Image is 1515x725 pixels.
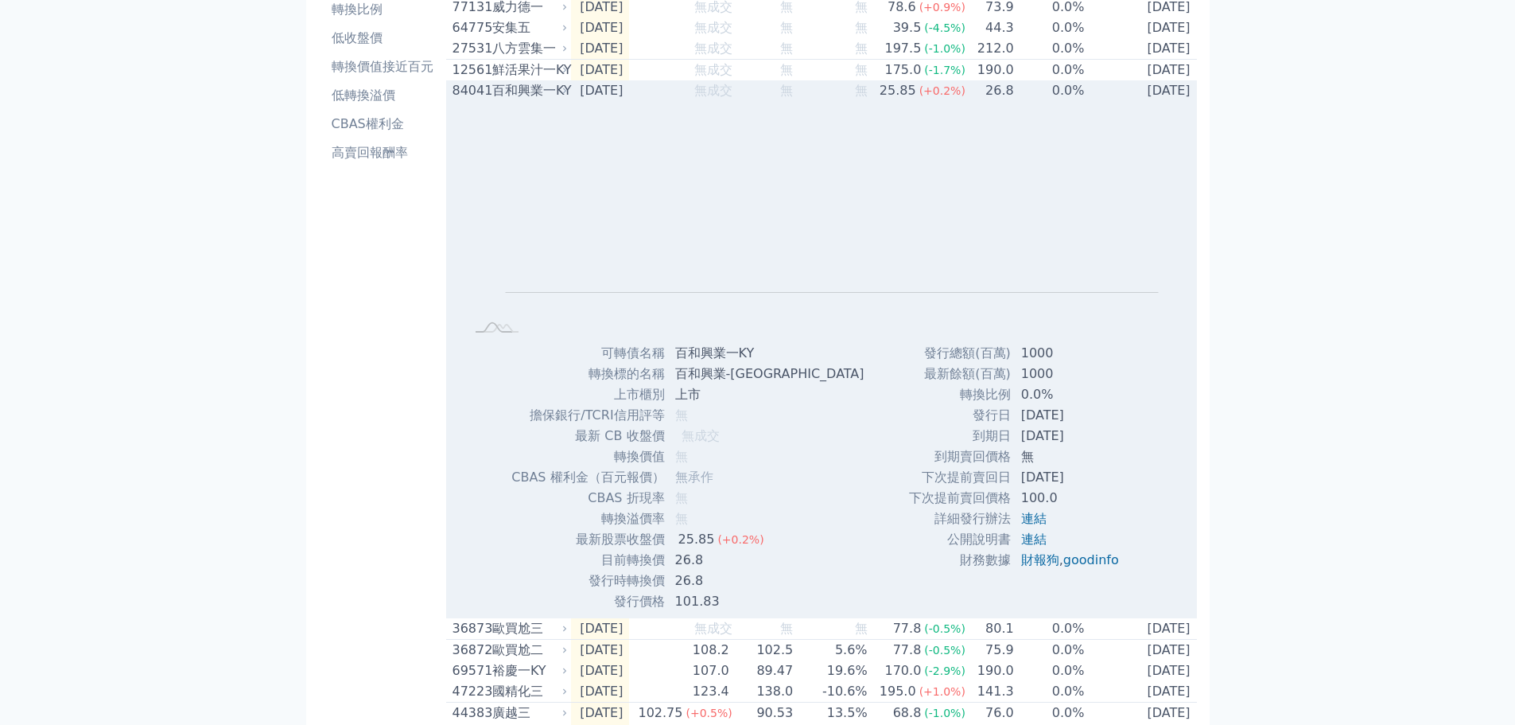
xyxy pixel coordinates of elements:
div: 36873 [453,619,488,638]
div: 八方雲集一 [492,39,565,58]
td: [DATE] [1012,467,1132,488]
span: 無 [675,449,688,464]
div: 77.8 [890,641,925,660]
td: 76.0 [966,703,1015,724]
span: 無 [675,490,688,505]
td: 1000 [1012,364,1132,384]
td: [DATE] [1086,661,1197,681]
g: Chart [491,126,1159,316]
div: 64775 [453,18,488,37]
td: [DATE] [571,80,630,101]
td: 財務數據 [908,550,1012,571]
td: 下次提前賣回價格 [908,488,1012,509]
div: 安集五 [492,18,565,37]
td: 138.0 [733,681,794,703]
span: (+1.0%) [919,685,965,698]
span: (+0.9%) [919,1,965,14]
span: 無成交 [694,41,732,56]
span: 無 [780,20,793,35]
td: 最新股票收盤價 [511,529,665,550]
td: 最新 CB 收盤價 [511,426,665,446]
span: (-1.7%) [924,64,965,76]
td: 44.3 [966,18,1015,38]
span: 無成交 [694,83,732,98]
span: (-1.0%) [924,707,965,719]
span: 無 [780,83,793,98]
div: 107.0 [690,661,732,680]
span: (-2.9%) [924,665,965,677]
td: 詳細發行辦法 [908,509,1012,529]
div: 77.8 [890,619,925,638]
td: 到期賣回價格 [908,446,1012,467]
span: 無 [855,83,868,98]
span: (+0.5%) [686,707,732,719]
td: [DATE] [1086,38,1197,60]
td: 0.0% [1015,80,1086,101]
span: 無 [675,407,688,423]
td: 0.0% [1015,38,1086,60]
a: 高賣回報酬率 [325,140,440,166]
td: 目前轉換價 [511,550,665,571]
li: 高賣回報酬率 [325,143,440,162]
li: 低轉換溢價 [325,86,440,105]
div: 47223 [453,682,488,701]
td: [DATE] [1086,681,1197,703]
td: 0.0% [1015,640,1086,661]
li: 低收盤價 [325,29,440,48]
td: -10.6% [794,681,868,703]
span: 無 [780,62,793,77]
td: 擔保銀行/TCRI信用評等 [511,405,665,426]
span: 無 [855,621,868,636]
td: 無 [1012,446,1132,467]
td: 0.0% [1015,618,1086,640]
td: 5.6% [794,640,868,661]
span: 無 [855,41,868,56]
td: 公開說明書 [908,529,1012,550]
div: 123.4 [690,682,732,701]
td: 0.0% [1015,661,1086,681]
td: 0.0% [1015,681,1086,703]
div: 25.85 [675,530,718,549]
div: 69571 [453,661,488,680]
a: 低收盤價 [325,25,440,51]
td: 90.53 [733,703,794,724]
td: 0.0% [1015,703,1086,724]
td: 轉換價值 [511,446,665,467]
li: 轉換價值接近百元 [325,57,440,76]
td: 上市 [666,384,877,405]
td: 百和興業一KY [666,343,877,364]
a: 連結 [1021,511,1047,526]
span: (-0.5%) [924,622,965,635]
td: 上市櫃別 [511,384,665,405]
td: CBAS 權利金（百元報價） [511,467,665,488]
div: 39.5 [890,18,925,37]
td: [DATE] [1086,80,1197,101]
td: 26.8 [666,571,877,591]
td: 13.5% [794,703,868,724]
td: 發行日 [908,405,1012,426]
div: 12561 [453,60,488,80]
span: (-1.0%) [924,42,965,55]
td: [DATE] [1086,640,1197,661]
div: 175.0 [882,60,925,80]
a: goodinfo [1063,552,1119,567]
td: [DATE] [571,661,630,681]
span: 無成交 [682,428,720,443]
div: 36872 [453,641,488,660]
td: 0.0% [1015,60,1086,81]
div: 170.0 [882,661,925,680]
td: 190.0 [966,661,1015,681]
div: 歐買尬三 [492,619,565,638]
a: 轉換價值接近百元 [325,54,440,80]
div: 廣越三 [492,704,565,723]
span: 無成交 [694,20,732,35]
div: 27531 [453,39,488,58]
span: (+0.2%) [919,84,965,97]
td: [DATE] [1086,60,1197,81]
td: 19.6% [794,661,868,681]
div: 百和興業一KY [492,81,565,100]
td: 轉換溢價率 [511,509,665,529]
td: [DATE] [1086,18,1197,38]
td: 發行價格 [511,591,665,612]
td: , [1012,550,1132,571]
